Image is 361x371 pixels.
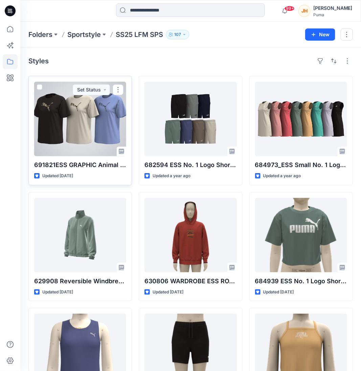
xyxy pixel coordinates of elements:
h4: Styles [28,57,49,65]
a: 682594 ESS No. 1 Logo Shorts 10 [144,82,236,156]
p: 107 [174,31,181,38]
a: 684939 ESS No. 1 Logo Short Length Tee G [255,198,347,272]
span: 99+ [285,6,295,11]
p: Updated [DATE] [42,289,73,296]
div: JH [298,5,311,17]
a: 630806 WARDROBE ESS ROAD TO UNITY Graphic Hoodie TR B [144,198,236,272]
a: 684973_ESS Small No. 1 Logo Sleeveless Dress [255,82,347,156]
p: Updated [DATE] [153,289,183,296]
p: 682594 ESS No. 1 Logo Shorts 10 [144,160,236,170]
button: 107 [166,30,189,39]
p: SS25 LFM SPS [116,30,163,39]
p: 629908 Reversible Windbreaker [34,276,126,286]
a: Sportstyle [67,30,101,39]
p: Updated a year ago [263,172,301,180]
p: Updated [DATE] [42,172,73,180]
p: 684939 ESS No. 1 Logo Short Length Tee G [255,276,347,286]
p: 691821ESS GRAPHIC Animal Relaxed Tee [34,160,126,170]
a: Folders [28,30,52,39]
p: Updated a year ago [153,172,190,180]
div: [PERSON_NAME] [313,4,353,12]
button: New [305,28,335,41]
a: 691821ESS GRAPHIC Animal Relaxed Tee [34,82,126,156]
p: 630806 WARDROBE ESS ROAD TO UNITY Graphic Hoodie TR B [144,276,236,286]
p: 684973_ESS Small No. 1 Logo Sleeveless Dress [255,160,347,170]
p: Updated [DATE] [263,289,294,296]
a: 629908 Reversible Windbreaker [34,198,126,272]
div: Puma [313,12,353,17]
